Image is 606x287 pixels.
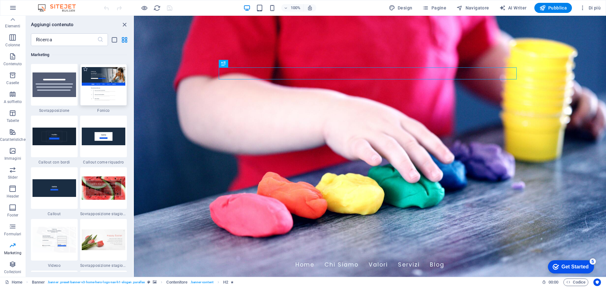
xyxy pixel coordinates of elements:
[83,66,88,72] span: Aggiungi ai preferiti
[32,278,45,286] span: Fai clic per selezionare. Doppio clic per modificare
[386,3,415,13] button: Design
[4,250,21,255] p: Marketing
[82,229,125,250] img: Screenshot_2019-10-25SitejetTemplate-BlankRedesign-Berlin2.png
[31,33,97,46] input: Ricerca
[47,1,53,8] div: 5
[33,128,76,145] img: callout-border.png
[577,3,603,13] button: Di più
[31,160,78,165] span: Callout con bordi
[307,5,313,11] i: Quando ridimensioni, regola automaticamente il livello di zoom in modo che corrisponda al disposi...
[593,278,601,286] button: Usercentrics
[534,3,572,13] button: Pubblica
[31,219,78,268] div: Videoo
[5,3,51,16] div: Get Started 5 items remaining, 0% complete
[190,278,213,286] span: . banner-content
[231,280,234,284] i: L'elemento contiene un'animazione
[33,227,76,252] img: Screenshot_2019-06-19SitejetTemplate-BlankRedesign-Berlin5.png
[80,64,127,113] div: Fonico
[36,4,84,12] img: Editor Logo
[80,108,127,113] span: Fonico
[82,176,125,200] img: Screenshot_2019-10-25SitejetTemplate-BlankRedesign-Berlin3.png
[80,167,127,216] div: Sovrapposizione stagionale - Estate
[542,278,559,286] h6: Tempo sessione
[454,3,491,13] button: Navigatore
[497,3,529,13] button: AI Writer
[31,64,78,113] div: Sovrapposizione
[121,21,128,28] button: close panel
[33,179,76,197] img: callout.png
[8,175,18,180] p: Slider
[31,263,78,268] span: Videoo
[82,67,125,102] img: Screenshot_2019-06-19SitejetTemplate-BlankRedesign-Berlin7.png
[566,278,585,286] span: Codice
[3,61,22,66] p: Contenuto
[110,36,118,43] button: list-view
[4,99,22,104] p: A soffietto
[33,72,76,97] img: overlay-default.svg
[166,278,187,286] span: Fai clic per selezionare. Doppio clic per modificare
[80,211,127,216] span: Sovrapposizione stagionale - Estate
[31,21,74,28] h6: Aggiungi contenuto
[153,4,161,12] i: Ricarica la pagina
[31,211,78,216] span: Callout
[121,36,128,43] button: grid-view
[5,43,20,48] p: Colonne
[32,278,234,286] nav: breadcrumb
[291,4,301,12] h6: 100%
[223,278,228,286] span: Fai clic per selezionare. Doppio clic per modificare
[80,263,127,268] span: Sovrapposizione stagionale - Pasqua
[281,4,304,12] button: 100%
[4,269,21,274] p: Collezioni
[80,219,127,268] div: Sovrapposizione stagionale - [DATE]
[140,4,148,12] button: Clicca qui per lasciare la modalità di anteprima e continuare la modifica
[47,278,145,286] span: . banner .preset-banner-v3-home-hero-logo-nav-h1-slogan .parallax
[579,5,601,11] span: Di più
[6,80,19,85] p: Caselle
[553,280,554,284] span: :
[456,5,489,11] span: Navigatore
[80,160,127,165] span: Callout come riquadro
[31,51,127,59] h6: Marketing
[7,194,19,199] p: Header
[82,128,125,145] img: callout-box_v2.png
[563,278,588,286] button: Codice
[31,108,78,113] span: Sovrapposizione
[5,278,22,286] a: Fai clic per annullare la selezione. Doppio clic per aprire le pagine
[549,278,558,286] span: 00 00
[4,156,21,161] p: Immagini
[19,7,46,13] div: Get Started
[31,167,78,216] div: Callout
[147,280,150,284] i: Questo elemento è un preset personalizzabile
[80,116,127,165] div: Callout come riquadro
[389,5,413,11] span: Design
[539,5,567,11] span: Pubblica
[153,4,161,12] button: reload
[153,280,157,284] i: Questo elemento contiene uno sfondo
[422,5,446,11] span: Pagine
[499,5,527,11] span: AI Writer
[4,232,21,237] p: Formulari
[5,24,20,29] p: Elementi
[31,116,78,165] div: Callout con bordi
[386,3,415,13] div: Design (Ctrl+Alt+Y)
[7,118,19,123] p: Tabelle
[7,213,19,218] p: Footer
[420,3,449,13] button: Pagine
